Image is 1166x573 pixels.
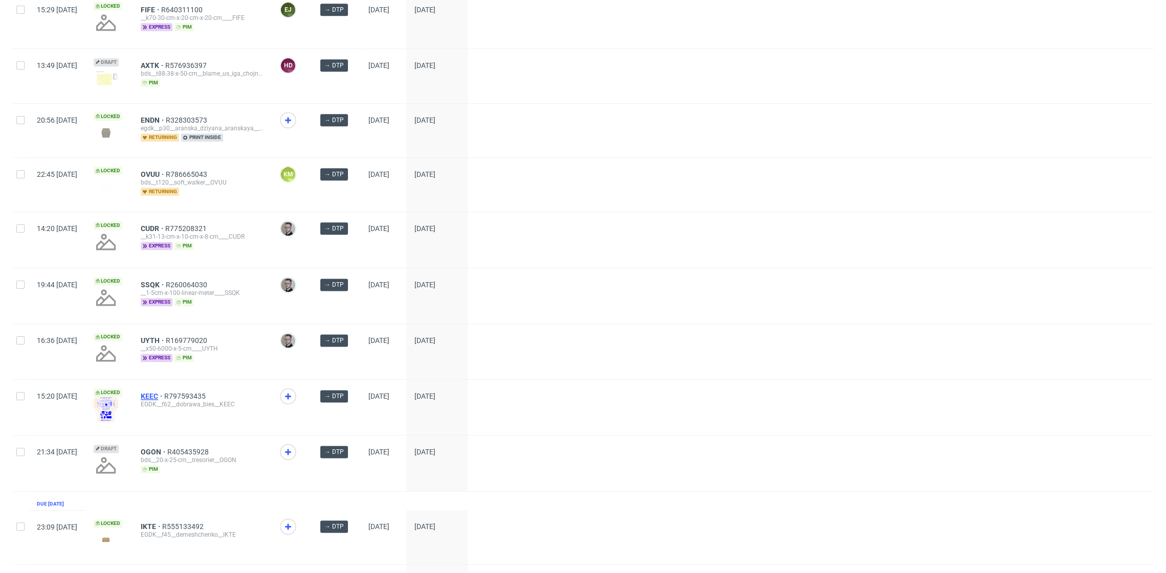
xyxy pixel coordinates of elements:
span: CUDR [141,224,165,233]
img: version_two_editor_design.png [94,70,118,87]
span: → DTP [324,280,344,289]
span: SSQK [141,281,166,289]
span: → DTP [324,447,344,456]
div: bds__t88-38-x-50-cm__blame_us_iga_chojnicka__AXTK [141,70,263,78]
span: [DATE] [414,392,435,400]
span: express [141,354,172,362]
a: OGON [141,448,167,456]
img: no_design.png [94,285,118,310]
a: R786665043 [166,170,209,178]
span: Draft [94,445,119,453]
a: R555133492 [162,522,206,531]
div: EGDK__f62__dobrawa_bies__KEEC [141,400,263,408]
figcaption: HD [281,58,295,73]
div: __k31-13-cm-x-10-cm-x-8-cm____CUDR [141,233,263,241]
span: → DTP [324,5,344,14]
img: Krystian Gaza [281,333,295,348]
span: Locked [94,167,122,175]
span: → DTP [324,392,344,401]
span: [DATE] [368,392,389,400]
a: R405435928 [167,448,211,456]
span: [DATE] [368,61,389,70]
span: 15:20 [DATE] [37,392,77,400]
a: UYTH [141,336,166,345]
img: no_design.png [94,230,118,254]
div: egdk__p30__aranska_dziyana_aranskaya__ENDN [141,124,263,132]
a: R169779020 [166,336,209,345]
span: [DATE] [414,281,435,289]
span: pim [174,242,194,250]
span: express [141,242,172,250]
span: pim [141,465,160,473]
span: returning [141,188,179,196]
figcaption: KM [281,167,295,181]
div: bds__t120__soft_walker__OVUU [141,178,263,187]
img: version_two_editor_design.png [94,397,118,421]
span: → DTP [324,224,344,233]
span: pim [141,79,160,87]
a: FIFE [141,6,161,14]
span: IKTE [141,522,162,531]
span: [DATE] [368,6,389,14]
a: R260064030 [166,281,209,289]
span: express [141,298,172,306]
span: [DATE] [368,281,389,289]
span: Draft [94,58,119,66]
span: → DTP [324,116,344,125]
span: pim [174,298,194,306]
div: __x50-6000-x-5-cm____UYTH [141,345,263,353]
span: [DATE] [414,116,435,124]
span: returning [141,133,179,142]
span: [DATE] [368,522,389,531]
img: no_design.png [94,341,118,365]
span: [DATE] [414,6,435,14]
span: pim [174,23,194,31]
img: data [94,179,118,195]
img: version_two_editor_design [94,533,118,546]
a: R797593435 [164,392,208,400]
span: 14:20 [DATE] [37,224,77,233]
div: EGDK__f45__demeshchenko__IKTE [141,531,263,539]
span: → DTP [324,61,344,70]
span: Locked [94,519,122,528]
div: Due [DATE] [37,500,64,508]
span: 16:36 [DATE] [37,336,77,345]
span: → DTP [324,336,344,345]
span: Locked [94,112,122,121]
a: AXTK [141,61,165,70]
a: R328303573 [166,116,209,124]
span: [DATE] [414,336,435,345]
span: [DATE] [414,522,435,531]
span: Locked [94,277,122,285]
span: 15:29 [DATE] [37,6,77,14]
a: KEEC [141,392,164,400]
div: __1-5cm-x-100-linear-meter____SSQK [141,289,263,297]
img: no_design.png [94,10,118,35]
span: 19:44 [DATE] [37,281,77,289]
span: [DATE] [368,170,389,178]
span: 22:45 [DATE] [37,170,77,178]
img: no_design.png [94,453,118,477]
a: R576936397 [165,61,209,70]
img: Krystian Gaza [281,221,295,236]
div: bds__20-x-25-cm__tresorier__OGON [141,456,263,464]
span: R775208321 [165,224,209,233]
figcaption: EJ [281,3,295,17]
span: [DATE] [368,224,389,233]
span: Locked [94,2,122,10]
span: [DATE] [414,61,435,70]
span: [DATE] [414,170,435,178]
span: Locked [94,333,122,341]
span: print inside [181,133,223,142]
span: 23:09 [DATE] [37,523,77,531]
span: [DATE] [414,448,435,456]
